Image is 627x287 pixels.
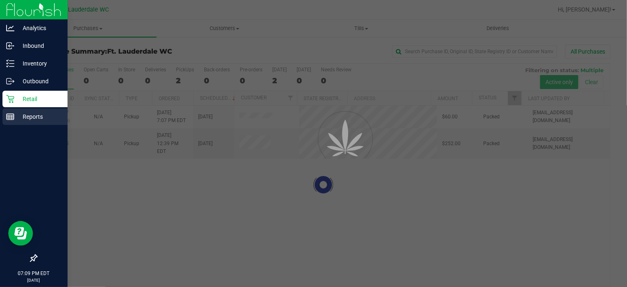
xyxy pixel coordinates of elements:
p: Outbound [14,76,64,86]
p: Reports [14,112,64,122]
inline-svg: Outbound [6,77,14,85]
p: Retail [14,94,64,104]
p: Inbound [14,41,64,51]
iframe: Resource center [8,221,33,246]
p: [DATE] [4,277,64,283]
inline-svg: Inbound [6,42,14,50]
p: Inventory [14,59,64,68]
p: 07:09 PM EDT [4,270,64,277]
inline-svg: Retail [6,95,14,103]
inline-svg: Reports [6,113,14,121]
p: Analytics [14,23,64,33]
inline-svg: Inventory [6,59,14,68]
inline-svg: Analytics [6,24,14,32]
